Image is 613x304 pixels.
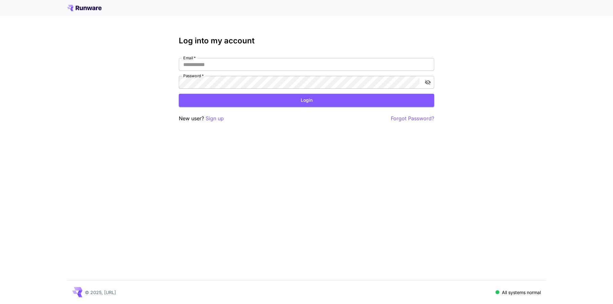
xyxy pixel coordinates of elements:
button: Forgot Password? [391,115,434,122]
p: © 2025, [URL] [85,289,116,296]
h3: Log into my account [179,36,434,45]
button: Login [179,94,434,107]
label: Email [183,55,196,61]
label: Password [183,73,204,78]
button: Sign up [206,115,224,122]
p: New user? [179,115,224,122]
p: All systems normal [502,289,541,296]
button: toggle password visibility [422,77,434,88]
